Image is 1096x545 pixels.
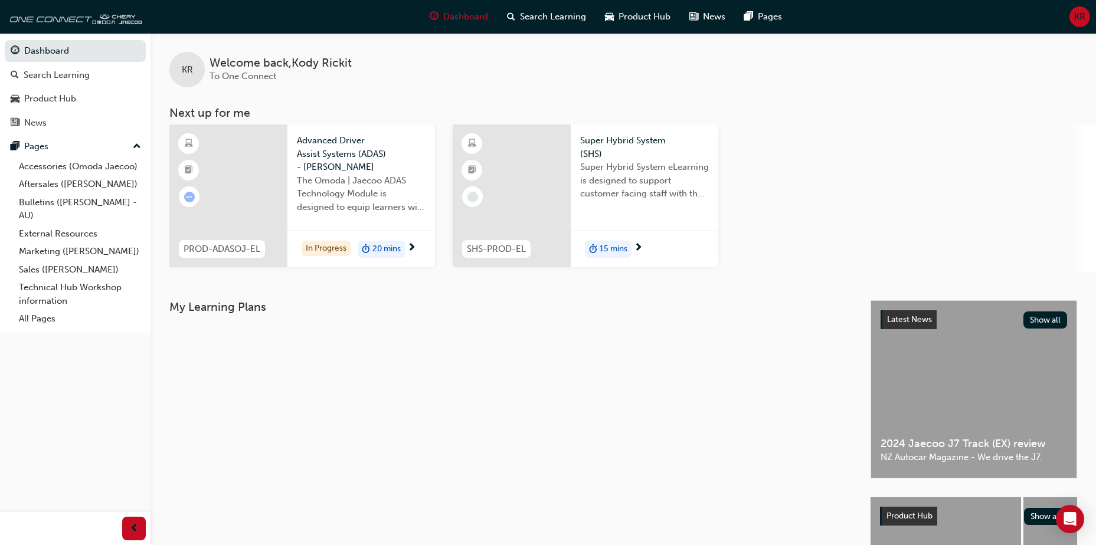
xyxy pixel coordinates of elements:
[498,5,596,29] a: search-iconSearch Learning
[14,278,146,310] a: Technical Hub Workshop information
[420,5,498,29] a: guage-iconDashboard
[362,242,370,257] span: duration-icon
[5,112,146,134] a: News
[297,134,426,174] span: Advanced Driver Assist Systems (ADAS) - [PERSON_NAME]
[589,242,597,257] span: duration-icon
[881,310,1067,329] a: Latest NewsShow all
[302,241,351,257] div: In Progress
[1056,505,1084,533] div: Open Intercom Messenger
[372,242,401,256] span: 20 mins
[184,192,195,202] span: learningRecordVerb_ATTEMPT-icon
[14,225,146,243] a: External Resources
[182,63,193,77] span: KR
[886,511,933,521] span: Product Hub
[680,5,735,29] a: news-iconNews
[887,314,932,324] span: Latest News
[507,9,515,24] span: search-icon
[14,157,146,176] a: Accessories (Omoda Jaecoo)
[520,10,586,24] span: Search Learning
[407,243,416,254] span: next-icon
[468,136,476,152] span: learningResourceType_ELEARNING-icon
[880,507,1068,526] a: Product HubShow all
[1069,6,1090,27] button: KR
[14,175,146,193] a: Aftersales ([PERSON_NAME])
[169,300,852,314] h3: My Learning Plans
[5,64,146,86] a: Search Learning
[1024,508,1068,525] button: Show all
[881,451,1067,464] span: NZ Autocar Magazine - We drive the J7.
[14,242,146,261] a: Marketing ([PERSON_NAME])
[5,40,146,62] a: Dashboard
[467,242,526,256] span: SHS-PROD-EL
[596,5,680,29] a: car-iconProduct Hub
[14,261,146,279] a: Sales ([PERSON_NAME])
[210,57,352,70] span: Welcome back , Kody Rickit
[758,10,782,24] span: Pages
[735,5,791,29] a: pages-iconPages
[24,68,90,82] div: Search Learning
[871,300,1077,478] a: Latest NewsShow all2024 Jaecoo J7 Track (EX) reviewNZ Autocar Magazine - We drive the J7.
[6,5,142,28] img: oneconnect
[443,10,488,24] span: Dashboard
[11,142,19,152] span: pages-icon
[5,136,146,157] button: Pages
[600,242,627,256] span: 15 mins
[185,163,193,178] span: booktick-icon
[185,136,193,152] span: learningResourceType_ELEARNING-icon
[151,106,1096,120] h3: Next up for me
[14,193,146,225] a: Bulletins ([PERSON_NAME] - AU)
[1074,10,1085,24] span: KR
[130,521,139,536] span: prev-icon
[468,163,476,178] span: booktick-icon
[24,116,47,130] div: News
[14,310,146,328] a: All Pages
[297,174,426,214] span: The Omoda | Jaecoo ADAS Technology Module is designed to equip learners with essential knowledge ...
[881,437,1067,451] span: 2024 Jaecoo J7 Track (EX) review
[11,118,19,129] span: news-icon
[430,9,439,24] span: guage-icon
[24,92,76,106] div: Product Hub
[703,10,725,24] span: News
[467,192,478,202] span: learningRecordVerb_NONE-icon
[11,94,19,104] span: car-icon
[689,9,698,24] span: news-icon
[605,9,614,24] span: car-icon
[634,243,643,254] span: next-icon
[5,88,146,110] a: Product Hub
[1023,311,1068,329] button: Show all
[11,70,19,81] span: search-icon
[24,140,48,153] div: Pages
[580,134,709,160] span: Super Hybrid System (SHS)
[580,160,709,201] span: Super Hybrid System eLearning is designed to support customer facing staff with the understanding...
[169,124,435,267] a: PROD-ADASOJ-ELAdvanced Driver Assist Systems (ADAS) - [PERSON_NAME]The Omoda | Jaecoo ADAS Techno...
[133,139,141,155] span: up-icon
[619,10,670,24] span: Product Hub
[184,242,260,256] span: PROD-ADASOJ-EL
[210,71,276,81] span: To One Connect
[5,38,146,136] button: DashboardSearch LearningProduct HubNews
[11,46,19,57] span: guage-icon
[453,124,718,267] a: SHS-PROD-ELSuper Hybrid System (SHS)Super Hybrid System eLearning is designed to support customer...
[744,9,753,24] span: pages-icon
